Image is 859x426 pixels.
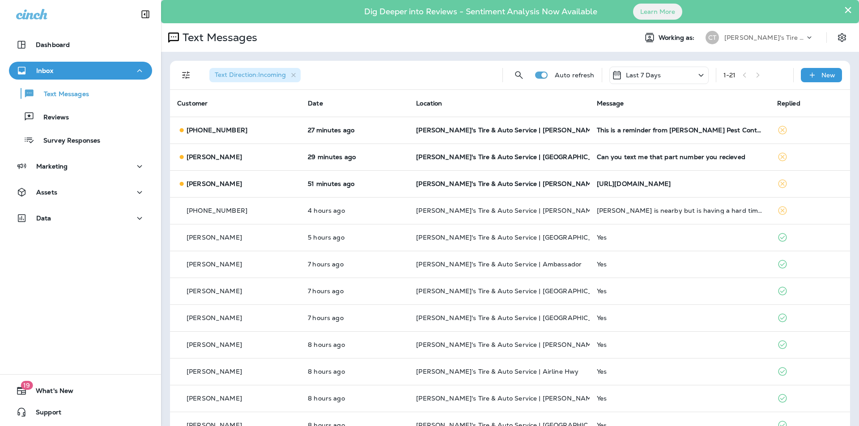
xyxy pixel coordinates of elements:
[723,72,736,79] div: 1 - 21
[659,34,697,42] span: Working as:
[416,394,598,402] span: [PERSON_NAME]'s Tire & Auto Service | [PERSON_NAME]
[834,30,850,46] button: Settings
[9,382,152,400] button: 19What's New
[844,3,852,17] button: Close
[416,314,612,322] span: [PERSON_NAME]'s Tire & Auto Service | [GEOGRAPHIC_DATA]
[9,62,152,80] button: Inbox
[187,180,242,187] p: [PERSON_NAME]
[626,72,661,79] p: Last 7 Days
[34,114,69,122] p: Reviews
[177,66,195,84] button: Filters
[215,71,286,79] span: Text Direction : Incoming
[36,189,57,196] p: Assets
[416,341,668,349] span: [PERSON_NAME]'s Tire & Auto Service | [PERSON_NAME][GEOGRAPHIC_DATA]
[9,36,152,54] button: Dashboard
[187,341,242,348] p: [PERSON_NAME]
[597,368,763,375] div: Yes
[308,341,402,348] p: Oct 9, 2025 07:29 AM
[34,137,100,145] p: Survey Responses
[9,157,152,175] button: Marketing
[27,409,61,419] span: Support
[308,234,402,241] p: Oct 9, 2025 10:07 AM
[416,180,598,188] span: [PERSON_NAME]'s Tire & Auto Service | [PERSON_NAME]
[187,395,242,402] p: [PERSON_NAME]
[9,183,152,201] button: Assets
[179,31,257,44] p: Text Messages
[36,163,68,170] p: Marketing
[187,127,247,134] p: [PHONE_NUMBER]
[597,287,763,295] div: Yes
[597,180,763,187] div: https://youtube.com/shorts/geCuQnEvn9U?si=GOGaL1_1uYS8Pj0W
[416,233,612,241] span: [PERSON_NAME]'s Tire & Auto Service | [GEOGRAPHIC_DATA]
[821,72,835,79] p: New
[187,314,242,321] p: [PERSON_NAME]
[308,261,402,268] p: Oct 9, 2025 08:15 AM
[597,99,624,107] span: Message
[555,72,595,79] p: Auto refresh
[416,260,582,268] span: [PERSON_NAME]'s Tire & Auto Service | Ambassador
[633,4,682,20] button: Learn More
[308,127,402,134] p: Oct 9, 2025 03:02 PM
[416,367,578,375] span: [PERSON_NAME]’s Tire & Auto Service | Airline Hwy
[308,314,402,321] p: Oct 9, 2025 07:49 AM
[308,368,402,375] p: Oct 9, 2025 07:23 AM
[36,67,53,74] p: Inbox
[35,90,89,99] p: Text Messages
[777,99,800,107] span: Replied
[187,287,242,295] p: [PERSON_NAME]
[36,215,51,222] p: Data
[597,127,763,134] div: This is a reminder from LaJaunie's Pest Control regarding your PEST CONTROL SERVICE at 421 BELLE ...
[597,153,763,160] div: Can you text me that part number you recieved
[187,207,247,214] p: [PHONE_NUMBER]
[597,395,763,402] div: Yes
[308,287,402,295] p: Oct 9, 2025 08:01 AM
[27,387,73,398] span: What's New
[597,261,763,268] div: Yes
[209,68,301,82] div: Text Direction:Incoming
[133,5,158,23] button: Collapse Sidebar
[187,261,242,268] p: [PERSON_NAME]
[187,153,242,160] p: [PERSON_NAME]
[706,31,719,44] div: CT
[597,314,763,321] div: Yes
[177,99,208,107] span: Customer
[597,234,763,241] div: Yes
[9,84,152,103] button: Text Messages
[416,153,612,161] span: [PERSON_NAME]'s Tire & Auto Service | [GEOGRAPHIC_DATA]
[416,287,612,295] span: [PERSON_NAME]'s Tire & Auto Service | [GEOGRAPHIC_DATA]
[187,368,242,375] p: [PERSON_NAME]
[597,207,763,214] div: Diane is nearby but is having a hard time finding your address. Try calling or texting them at +1...
[308,99,323,107] span: Date
[416,207,598,215] span: [PERSON_NAME]'s Tire & Auto Service | [PERSON_NAME]
[724,34,805,41] p: [PERSON_NAME]'s Tire & Auto
[597,341,763,348] div: Yes
[510,66,528,84] button: Search Messages
[416,99,442,107] span: Location
[308,180,402,187] p: Oct 9, 2025 02:38 PM
[308,395,402,402] p: Oct 9, 2025 07:23 AM
[187,234,242,241] p: [PERSON_NAME]
[338,10,623,13] p: Dig Deeper into Reviews - Sentiment Analysis Now Available
[308,207,402,214] p: Oct 9, 2025 10:52 AM
[9,209,152,227] button: Data
[21,381,33,390] span: 19
[308,153,402,160] p: Oct 9, 2025 03:00 PM
[36,41,70,48] p: Dashboard
[9,131,152,149] button: Survey Responses
[9,107,152,126] button: Reviews
[416,126,598,134] span: [PERSON_NAME]'s Tire & Auto Service | [PERSON_NAME]
[9,403,152,421] button: Support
